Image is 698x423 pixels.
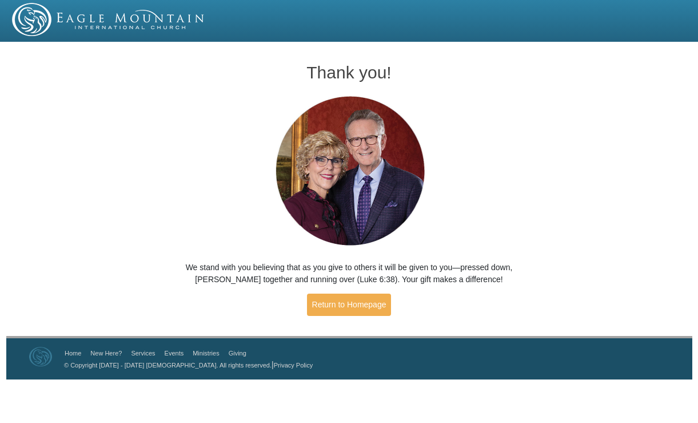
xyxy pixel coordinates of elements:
a: Giving [229,350,246,357]
a: New Here? [90,350,122,357]
img: Eagle Mountain International Church [29,347,52,366]
a: Services [131,350,155,357]
a: © Copyright [DATE] - [DATE] [DEMOGRAPHIC_DATA]. All rights reserved. [64,362,272,369]
img: Pastors George and Terri Pearsons [265,93,433,250]
a: Return to Homepage [307,294,392,316]
p: We stand with you believing that as you give to others it will be given to you—pressed down, [PER... [181,262,518,286]
h1: Thank you! [181,63,518,82]
img: EMIC [12,3,205,36]
a: Home [65,350,81,357]
a: Privacy Policy [274,362,313,369]
p: | [60,359,313,371]
a: Ministries [193,350,219,357]
a: Events [165,350,184,357]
